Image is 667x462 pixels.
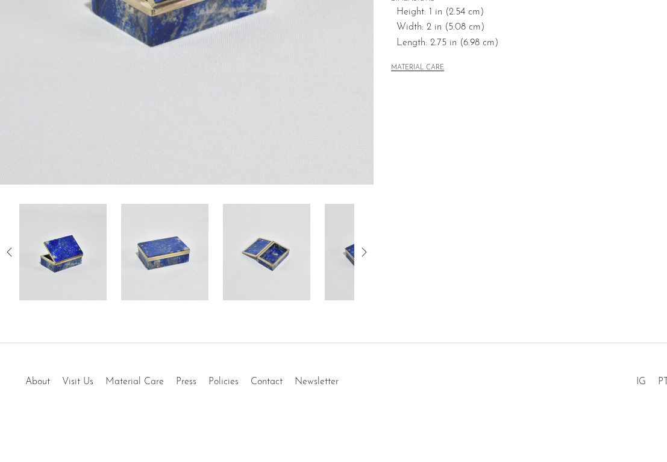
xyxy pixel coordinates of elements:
span: Width: 2 in (5.08 cm) [396,20,648,36]
a: IG [636,377,646,387]
span: Height: 1 in (2.54 cm) [396,5,648,21]
a: Material Care [105,377,164,387]
a: Press [176,377,196,387]
img: Lapis Jewelry Box [325,204,412,300]
img: Lapis Jewelry Box [19,204,107,300]
span: Length: 2.75 in (6.98 cm) [396,36,648,51]
button: MATERIAL CARE [391,64,444,73]
img: Lapis Jewelry Box [121,204,208,300]
img: Lapis Jewelry Box [223,204,310,300]
a: Visit Us [62,377,93,387]
a: Policies [208,377,239,387]
a: About [25,377,50,387]
ul: Quick links [19,367,345,390]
